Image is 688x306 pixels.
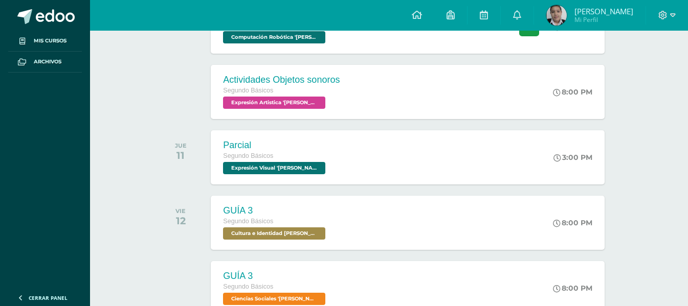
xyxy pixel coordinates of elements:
div: JUE [175,142,187,149]
span: Cerrar panel [29,294,68,301]
div: GUÍA 3 [223,205,328,216]
span: Segundo Básicos [223,87,273,94]
div: 12 [175,215,186,227]
div: 8:00 PM [553,218,592,227]
span: Computación Robótica 'Newton' [223,31,325,43]
span: Cultura e Identidad Maya 'Newton' [223,227,325,240]
span: Segundo Básicos [223,152,273,159]
span: [PERSON_NAME] [574,6,633,16]
div: Actividades Objetos sonoros [223,75,340,85]
img: c9aa72b6a0b05ef27a8eeb641356480b.png [546,5,567,26]
a: Archivos [8,52,82,73]
span: Segundo Básicos [223,283,273,290]
div: 8:00 PM [553,87,592,97]
span: Mis cursos [34,37,66,45]
span: Ciencias Sociales 'Newton' [223,293,325,305]
div: VIE [175,207,186,215]
span: Archivos [34,58,61,66]
span: Expresión Visual 'Newton' [223,162,325,174]
span: Segundo Básicos [223,218,273,225]
div: 11 [175,149,187,161]
div: Parcial [223,140,328,151]
span: Expresión Artistica 'Newton' [223,97,325,109]
span: Mi Perfil [574,15,633,24]
div: 8:00 PM [553,284,592,293]
div: GUÍA 3 [223,271,328,281]
div: 3:00 PM [553,153,592,162]
a: Mis cursos [8,31,82,52]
